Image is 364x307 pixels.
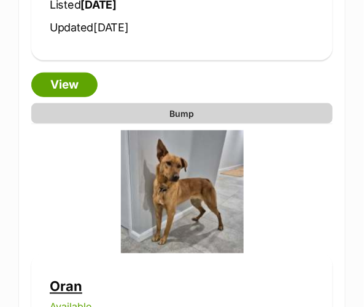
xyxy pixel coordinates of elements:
a: Oran [50,279,82,295]
a: Bump [31,103,333,124]
p: Updated [50,19,314,36]
span: [DATE] [93,21,129,34]
span: Bump [170,107,195,120]
a: View [31,73,98,97]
